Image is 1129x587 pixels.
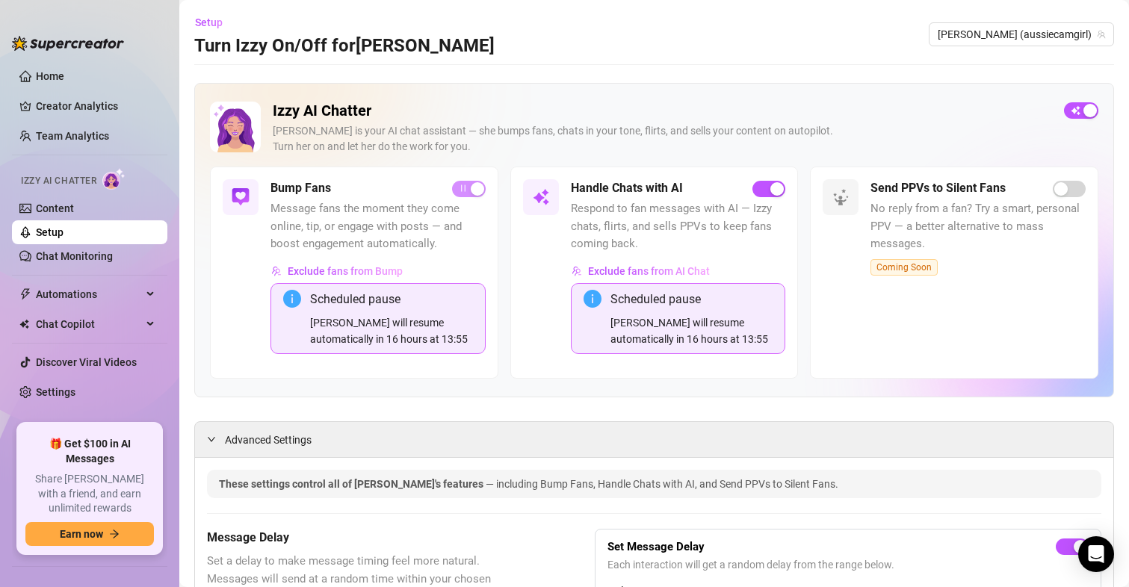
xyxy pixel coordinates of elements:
[25,522,154,546] button: Earn nowarrow-right
[102,168,126,190] img: AI Chatter
[588,265,710,277] span: Exclude fans from AI Chat
[571,179,683,197] h5: Handle Chats with AI
[19,288,31,300] span: thunderbolt
[1078,536,1114,572] div: Open Intercom Messenger
[870,259,938,276] span: Coming Soon
[194,10,235,34] button: Setup
[207,435,216,444] span: expanded
[36,356,137,368] a: Discover Viral Videos
[109,529,120,539] span: arrow-right
[271,266,282,276] img: svg%3e
[36,250,113,262] a: Chat Monitoring
[36,226,64,238] a: Setup
[610,290,773,308] div: Scheduled pause
[486,478,838,490] span: — including Bump Fans, Handle Chats with AI, and Send PPVs to Silent Fans.
[870,200,1086,253] span: No reply from a fan? Try a smart, personal PPV — a better alternative to mass messages.
[60,528,103,540] span: Earn now
[270,200,486,253] span: Message fans the moment they come online, tip, or engage with posts — and boost engagement automa...
[870,179,1006,197] h5: Send PPVs to Silent Fans
[283,290,301,308] span: info-circle
[25,437,154,466] span: 🎁 Get $100 in AI Messages
[232,188,250,206] img: svg%3e
[219,478,486,490] span: These settings control all of [PERSON_NAME]'s features
[270,179,331,197] h5: Bump Fans
[532,188,550,206] img: svg%3e
[207,529,520,547] h5: Message Delay
[584,290,601,308] span: info-circle
[572,266,582,276] img: svg%3e
[210,102,261,152] img: Izzy AI Chatter
[36,282,142,306] span: Automations
[288,265,403,277] span: Exclude fans from Bump
[607,540,705,553] strong: Set Message Delay
[610,314,773,347] div: [PERSON_NAME] will resume automatically in 16 hours at 13:55
[832,188,850,206] img: svg%3e
[12,36,124,51] img: logo-BBDzfeDw.svg
[36,130,109,142] a: Team Analytics
[21,174,96,188] span: Izzy AI Chatter
[194,34,495,58] h3: Turn Izzy On/Off for [PERSON_NAME]
[207,431,225,447] div: expanded
[310,314,473,347] div: [PERSON_NAME] will resume automatically in 16 hours at 13:55
[25,472,154,516] span: Share [PERSON_NAME] with a friend, and earn unlimited rewards
[36,386,75,398] a: Settings
[273,123,1052,155] div: [PERSON_NAME] is your AI chat assistant — she bumps fans, chats in your tone, flirts, and sells y...
[273,102,1052,120] h2: Izzy AI Chatter
[195,16,223,28] span: Setup
[36,202,74,214] a: Content
[225,432,312,448] span: Advanced Settings
[270,259,403,283] button: Exclude fans from Bump
[571,259,711,283] button: Exclude fans from AI Chat
[36,70,64,82] a: Home
[1097,30,1106,39] span: team
[36,94,155,118] a: Creator Analytics
[19,319,29,329] img: Chat Copilot
[571,200,786,253] span: Respond to fan messages with AI — Izzy chats, flirts, and sells PPVs to keep fans coming back.
[36,312,142,336] span: Chat Copilot
[938,23,1105,46] span: Maki (aussiecamgirl)
[607,556,1089,573] span: Each interaction will get a random delay from the range below.
[310,290,473,308] div: Scheduled pause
